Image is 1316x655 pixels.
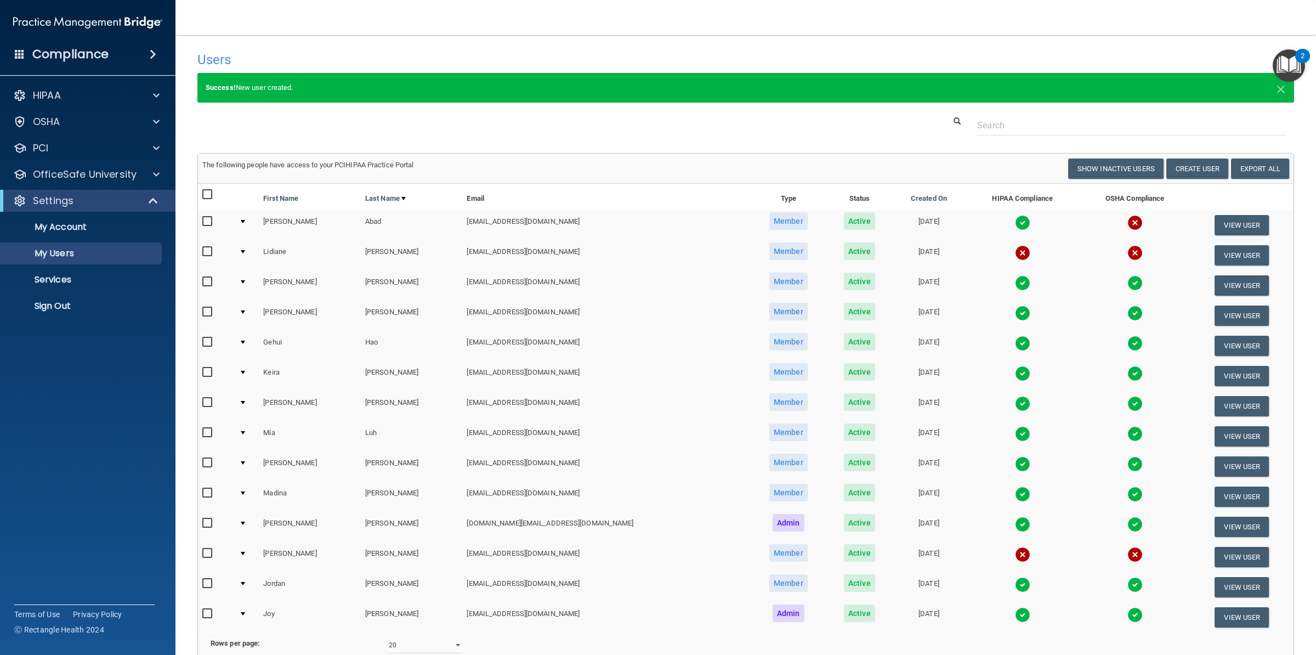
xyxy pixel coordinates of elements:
td: [DATE] [892,602,966,632]
td: [PERSON_NAME] [259,451,361,482]
img: tick.e7d51cea.svg [1127,426,1143,442]
span: Member [769,363,808,381]
h4: Users [197,53,830,67]
td: [PERSON_NAME] [259,542,361,572]
img: tick.e7d51cea.svg [1015,487,1030,502]
span: Member [769,484,808,501]
span: The following people have access to your PCIHIPAA Practice Portal [202,161,414,169]
span: Member [769,393,808,411]
img: tick.e7d51cea.svg [1127,366,1143,381]
p: My Account [7,222,157,233]
a: Terms of Use [14,609,60,620]
span: Active [844,333,875,351]
span: Member [769,454,808,471]
td: [DATE] [892,270,966,301]
img: tick.e7d51cea.svg [1015,306,1030,321]
img: tick.e7d51cea.svg [1127,306,1143,321]
a: Export All [1231,159,1289,179]
td: [EMAIL_ADDRESS][DOMAIN_NAME] [462,270,750,301]
button: View User [1215,426,1269,447]
button: View User [1215,547,1269,567]
td: [EMAIL_ADDRESS][DOMAIN_NAME] [462,451,750,482]
td: Luh [361,421,463,451]
img: PMB logo [13,12,162,33]
th: Status [827,184,892,210]
td: [DATE] [892,240,966,270]
img: tick.e7d51cea.svg [1015,426,1030,442]
button: View User [1215,487,1269,507]
td: [DATE] [892,512,966,542]
td: [EMAIL_ADDRESS][DOMAIN_NAME] [462,331,750,361]
td: [PERSON_NAME] [361,542,463,572]
th: Email [462,184,750,210]
td: [DATE] [892,542,966,572]
div: 2 [1301,56,1304,70]
button: View User [1215,517,1269,537]
td: [DATE] [892,391,966,421]
span: × [1276,77,1286,99]
td: [PERSON_NAME] [361,240,463,270]
a: HIPAA [13,89,160,102]
td: [PERSON_NAME] [259,301,361,331]
span: Member [769,273,808,290]
p: My Users [7,248,157,259]
button: View User [1215,215,1269,235]
span: Member [769,303,808,320]
img: tick.e7d51cea.svg [1015,396,1030,411]
p: Sign Out [7,301,157,312]
a: First Name [263,192,298,205]
td: [DATE] [892,361,966,391]
img: cross.ca9f0e7f.svg [1127,245,1143,261]
td: Joy [259,602,361,632]
a: OfficeSafe University [13,168,160,181]
td: [EMAIL_ADDRESS][DOMAIN_NAME] [462,602,750,632]
span: Active [844,514,875,532]
div: New user created. [197,73,1294,103]
button: View User [1215,366,1269,386]
td: [DATE] [892,572,966,602]
p: OSHA [33,115,60,128]
td: [PERSON_NAME] [259,210,361,240]
span: Active [844,454,875,471]
img: tick.e7d51cea.svg [1015,607,1030,623]
a: PCI [13,142,160,155]
span: Member [769,544,808,562]
p: Settings [33,194,73,207]
img: tick.e7d51cea.svg [1127,517,1143,532]
a: Created On [911,192,947,205]
button: View User [1215,306,1269,326]
td: [PERSON_NAME] [361,391,463,421]
strong: Success! [206,83,236,92]
button: View User [1215,275,1269,296]
img: cross.ca9f0e7f.svg [1015,245,1030,261]
td: [EMAIL_ADDRESS][DOMAIN_NAME] [462,391,750,421]
span: Active [844,303,875,320]
td: [DATE] [892,482,966,512]
td: [EMAIL_ADDRESS][DOMAIN_NAME] [462,361,750,391]
img: tick.e7d51cea.svg [1127,577,1143,592]
a: Settings [13,194,159,207]
button: Open Resource Center, 2 new notifications [1273,49,1305,82]
th: OSHA Compliance [1079,184,1190,210]
td: [EMAIL_ADDRESS][DOMAIN_NAME] [462,301,750,331]
p: Services [7,274,157,285]
span: Active [844,544,875,562]
a: Last Name [365,192,406,205]
a: OSHA [13,115,160,128]
button: Create User [1166,159,1228,179]
td: [PERSON_NAME] [361,270,463,301]
span: Active [844,574,875,592]
img: tick.e7d51cea.svg [1015,456,1030,472]
td: [EMAIL_ADDRESS][DOMAIN_NAME] [462,210,750,240]
img: tick.e7d51cea.svg [1127,336,1143,351]
td: [DATE] [892,301,966,331]
input: Search [977,115,1286,135]
img: tick.e7d51cea.svg [1015,215,1030,230]
span: Member [769,333,808,351]
td: Madina [259,482,361,512]
td: [DATE] [892,451,966,482]
th: HIPAA Compliance [966,184,1079,210]
td: Keira [259,361,361,391]
img: tick.e7d51cea.svg [1015,366,1030,381]
td: [EMAIL_ADDRESS][DOMAIN_NAME] [462,542,750,572]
